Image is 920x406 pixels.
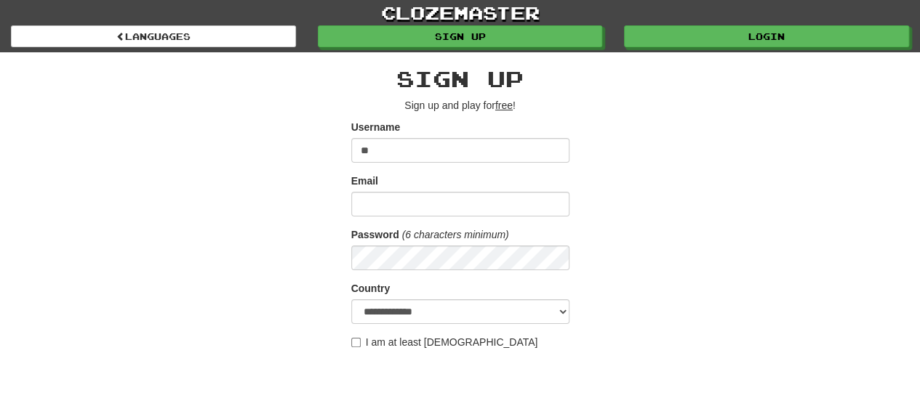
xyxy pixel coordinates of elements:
[402,229,509,240] em: (6 characters minimum)
[351,98,569,113] p: Sign up and play for !
[351,227,399,242] label: Password
[624,25,909,47] a: Login
[11,25,296,47] a: Languages
[351,281,391,296] label: Country
[351,67,569,91] h2: Sign up
[351,335,538,349] label: I am at least [DEMOGRAPHIC_DATA]
[318,25,603,47] a: Sign up
[351,174,378,188] label: Email
[495,100,513,111] u: free
[351,338,361,347] input: I am at least [DEMOGRAPHIC_DATA]
[351,120,401,134] label: Username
